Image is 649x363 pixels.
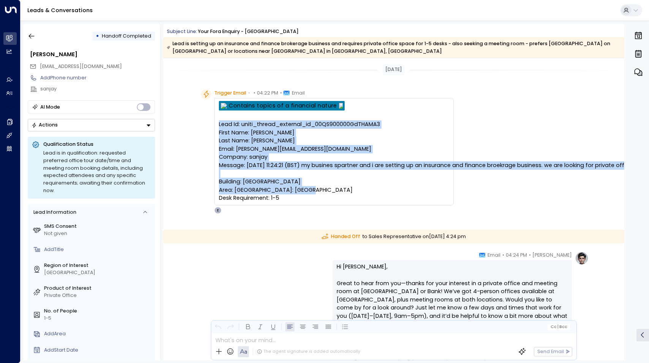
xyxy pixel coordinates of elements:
div: Lead is setting up an insurance and finance brokerage business and requires private office space ... [167,40,620,55]
div: AddStart Date [44,347,152,354]
div: Lead is in qualification: requested preferred office tour date/time and meeting room booking deta... [43,149,151,194]
div: Your Fora Enquiry - [GEOGRAPHIC_DATA] [198,28,299,35]
span: Cc Bcc [550,325,567,329]
span: • [253,89,255,97]
div: Lead Information [31,209,76,216]
div: Button group with a nested menu [28,119,155,131]
div: [GEOGRAPHIC_DATA] [44,269,152,276]
span: • [280,89,282,97]
p: Qualification Status [43,141,151,148]
button: Redo [226,322,236,332]
div: 1-5 [44,315,152,322]
div: [PERSON_NAME] [30,51,155,59]
div: to Sales Representative on [DATE] 4:24 pm [163,230,624,244]
div: [DATE] [383,65,405,75]
span: 04:22 PM [257,89,278,97]
span: Handed Off [322,233,360,240]
a: Contains topics of a financial nature [229,103,337,109]
button: Actions [28,119,155,131]
span: • [529,251,531,259]
span: [EMAIL_ADDRESS][DOMAIN_NAME] [40,63,122,69]
div: • [96,30,99,42]
label: No. of People [44,308,152,315]
label: Product of Interest [44,285,152,292]
span: Handoff Completed [102,33,151,39]
label: Region of Interest [44,262,152,269]
div: sanjay [40,85,155,93]
span: [PERSON_NAME] [532,251,572,259]
button: Undo [213,322,223,332]
div: E [214,207,221,214]
span: Subject Line: [167,28,197,35]
div: AddArea [44,330,152,338]
img: Contains topics of a financial nature [339,103,343,109]
span: 04:24 PM [506,251,527,259]
div: AI Mode [40,103,60,111]
div: Actions [32,122,58,128]
div: The agent signature is added automatically [257,349,360,355]
span: | [557,325,559,329]
div: Not given [44,230,152,237]
span: Email [488,251,500,259]
img: Contains topics of a financial nature [221,103,227,109]
span: Email [292,89,305,97]
span: • [502,251,504,259]
button: Cc|Bcc [548,324,570,330]
span: ranjit.brainch+8@theofficegroup.com [40,63,122,70]
div: AddTitle [44,246,152,253]
div: Private Office [44,292,152,299]
label: SMS Consent [44,223,152,230]
a: Leads & Conversations [27,6,93,14]
span: Trigger Email [214,89,246,97]
div: AddPhone number [40,74,155,82]
span: • [248,89,250,97]
img: profile-logo.png [575,251,589,265]
pre: Lead Id: uniti_thread_external_id_00QS900000GdTHAMA3 First Name: [PERSON_NAME] Last Name: [PERSON... [219,120,449,202]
